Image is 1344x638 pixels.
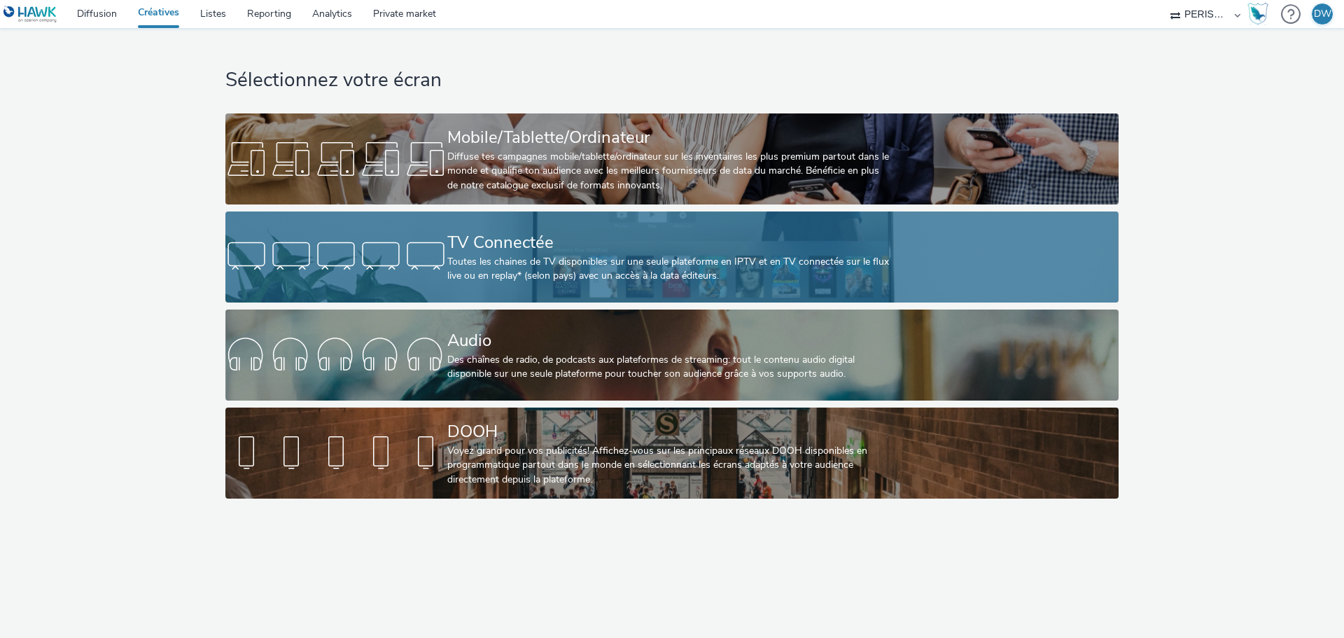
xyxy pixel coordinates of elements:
[447,255,891,284] div: Toutes les chaines de TV disponibles sur une seule plateforme en IPTV et en TV connectée sur le f...
[225,67,1118,94] h1: Sélectionnez votre écran
[225,211,1118,303] a: TV ConnectéeToutes les chaines de TV disponibles sur une seule plateforme en IPTV et en TV connec...
[1247,3,1268,25] img: Hawk Academy
[447,125,891,150] div: Mobile/Tablette/Ordinateur
[447,419,891,444] div: DOOH
[447,328,891,353] div: Audio
[447,444,891,487] div: Voyez grand pour vos publicités! Affichez-vous sur les principaux réseaux DOOH disponibles en pro...
[447,150,891,193] div: Diffuse tes campagnes mobile/tablette/ordinateur sur les inventaires les plus premium partout dan...
[1247,3,1274,25] a: Hawk Academy
[3,6,57,23] img: undefined Logo
[447,353,891,382] div: Des chaînes de radio, de podcasts aux plateformes de streaming: tout le contenu audio digital dis...
[447,230,891,255] div: TV Connectée
[225,408,1118,499] a: DOOHVoyez grand pour vos publicités! Affichez-vous sur les principaux réseaux DOOH disponibles en...
[225,113,1118,204] a: Mobile/Tablette/OrdinateurDiffuse tes campagnes mobile/tablette/ordinateur sur les inventaires le...
[225,310,1118,401] a: AudioDes chaînes de radio, de podcasts aux plateformes de streaming: tout le contenu audio digita...
[1314,4,1331,25] div: DW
